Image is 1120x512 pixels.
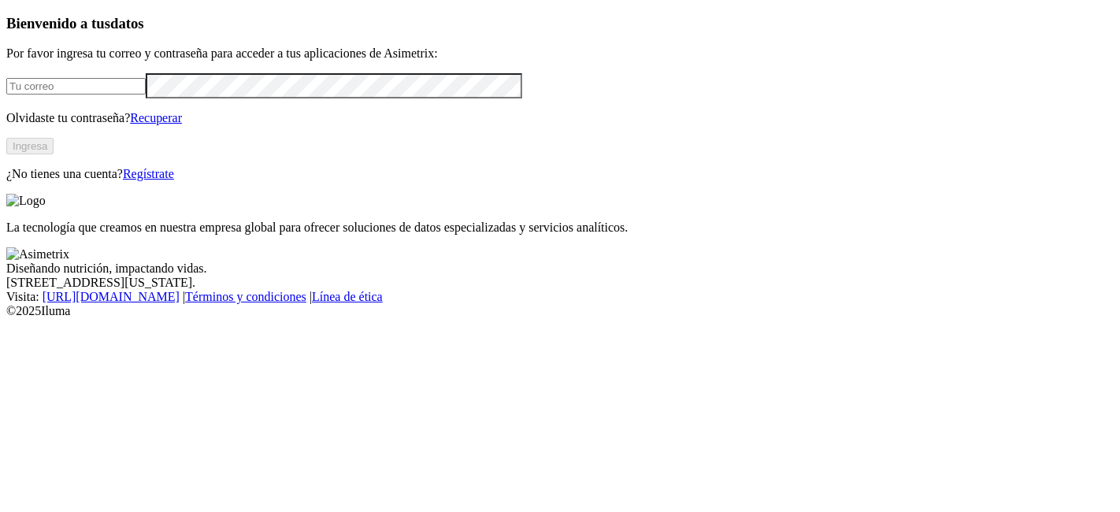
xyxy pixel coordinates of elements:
p: ¿No tienes una cuenta? [6,167,1114,181]
a: Recuperar [130,111,182,124]
h3: Bienvenido a tus [6,15,1114,32]
button: Ingresa [6,138,54,154]
a: Regístrate [123,167,174,180]
p: Olvidaste tu contraseña? [6,111,1114,125]
a: Términos y condiciones [185,290,306,303]
img: Logo [6,194,46,208]
div: Visita : | | [6,290,1114,304]
div: Diseñando nutrición, impactando vidas. [6,262,1114,276]
span: datos [110,15,144,32]
div: [STREET_ADDRESS][US_STATE]. [6,276,1114,290]
img: Asimetrix [6,247,69,262]
a: [URL][DOMAIN_NAME] [43,290,180,303]
a: Línea de ética [312,290,383,303]
p: Por favor ingresa tu correo y contraseña para acceder a tus aplicaciones de Asimetrix: [6,46,1114,61]
p: La tecnología que creamos en nuestra empresa global para ofrecer soluciones de datos especializad... [6,221,1114,235]
div: © 2025 Iluma [6,304,1114,318]
input: Tu correo [6,78,146,95]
